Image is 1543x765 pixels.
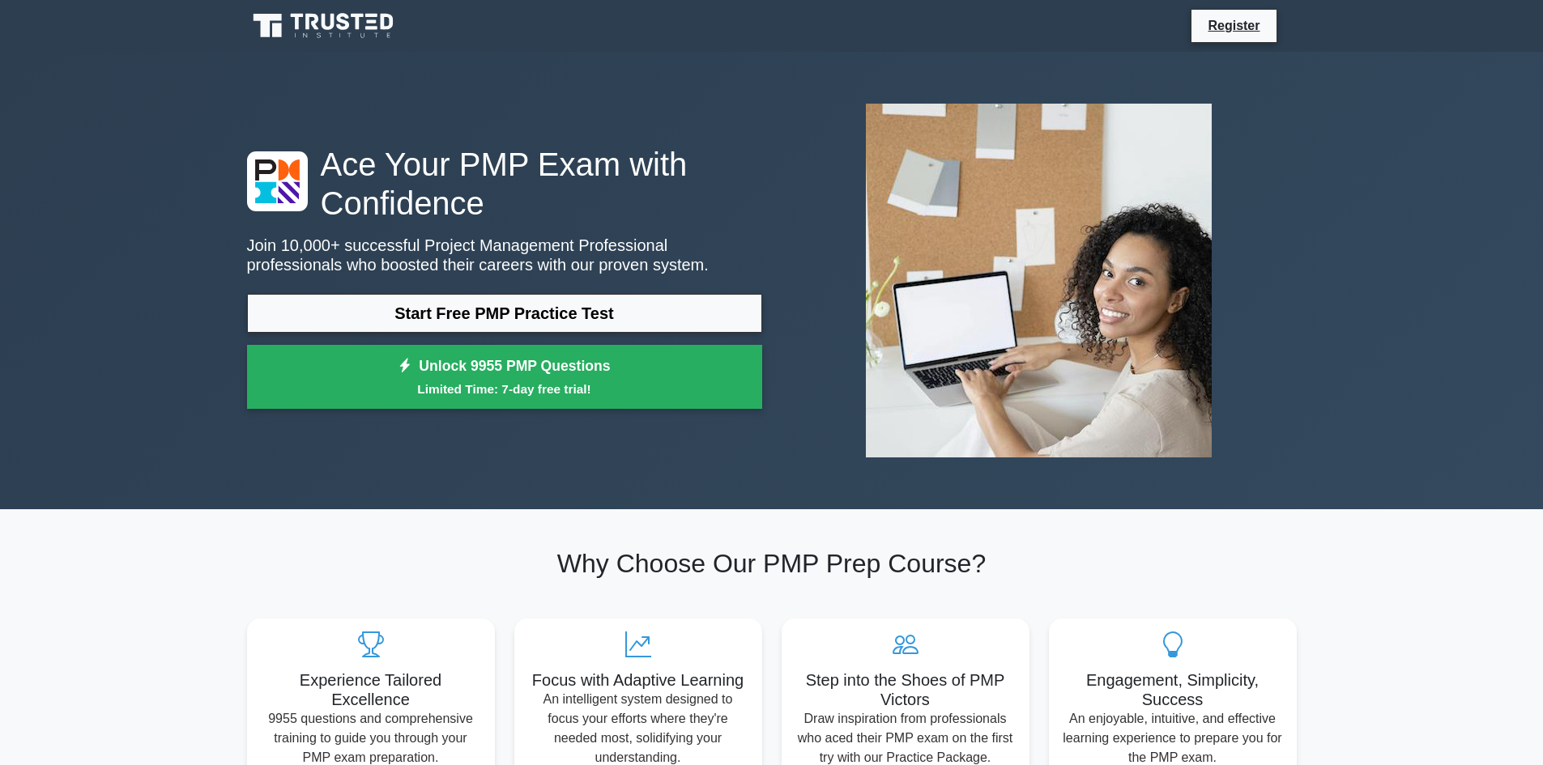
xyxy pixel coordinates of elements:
[247,294,762,333] a: Start Free PMP Practice Test
[247,236,762,274] p: Join 10,000+ successful Project Management Professional professionals who boosted their careers w...
[260,670,482,709] h5: Experience Tailored Excellence
[267,380,742,398] small: Limited Time: 7-day free trial!
[247,345,762,410] a: Unlock 9955 PMP QuestionsLimited Time: 7-day free trial!
[527,670,749,690] h5: Focus with Adaptive Learning
[247,145,762,223] h1: Ace Your PMP Exam with Confidence
[1198,15,1269,36] a: Register
[795,670,1017,709] h5: Step into the Shoes of PMP Victors
[1062,670,1284,709] h5: Engagement, Simplicity, Success
[247,548,1297,579] h2: Why Choose Our PMP Prep Course?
